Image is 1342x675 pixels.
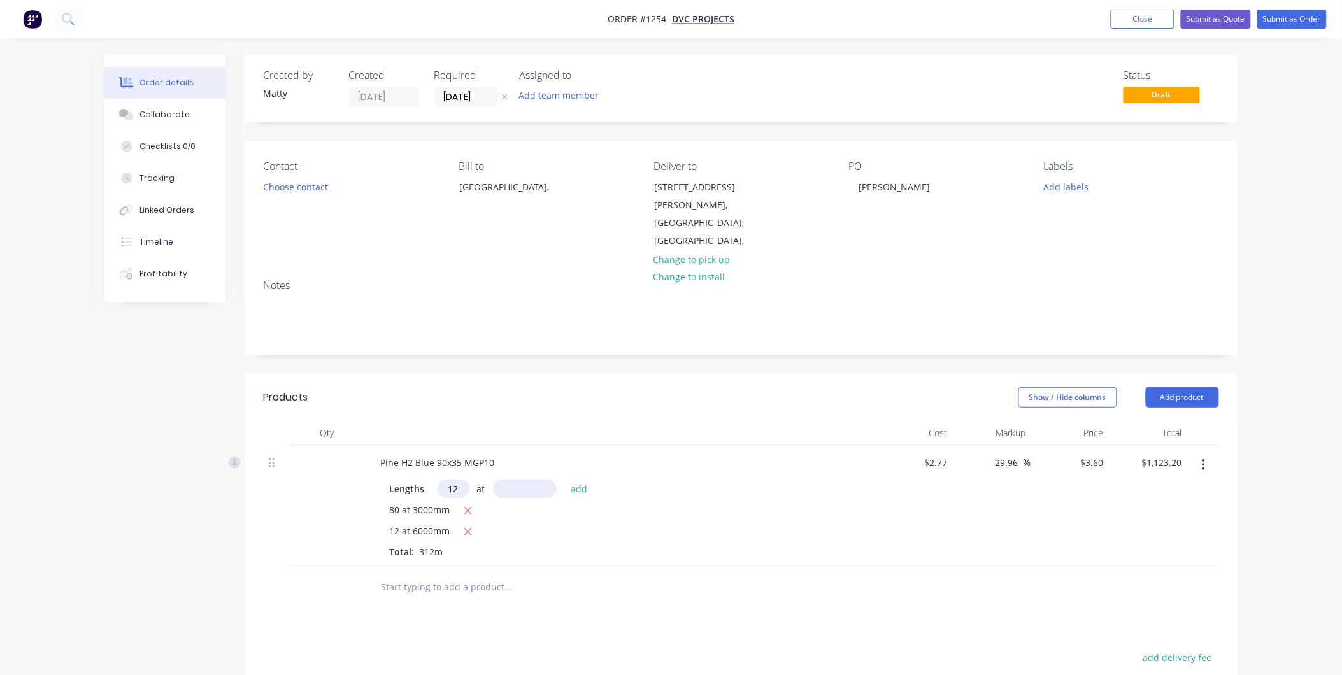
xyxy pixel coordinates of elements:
div: Checklists 0/0 [139,141,196,152]
div: Required [434,69,504,82]
button: Profitability [104,258,225,290]
button: Order details [104,67,225,99]
div: Collaborate [139,109,190,120]
button: Submit as Quote [1181,10,1251,29]
div: Created by [264,69,334,82]
div: Assigned to [520,69,647,82]
button: add delivery fee [1137,649,1219,666]
input: Start typing to add a product... [381,574,636,600]
span: Draft [1124,87,1200,103]
div: PO [849,160,1024,173]
div: Products [264,390,308,405]
div: [GEOGRAPHIC_DATA], [459,178,565,196]
button: Add team member [520,87,606,104]
div: Notes [264,280,1219,292]
span: Lengths [390,482,425,495]
div: Linked Orders [139,204,194,216]
div: Labels [1044,160,1218,173]
div: Order details [139,77,194,89]
span: 312m [415,546,448,558]
div: Profitability [139,268,187,280]
span: Total: [390,546,415,558]
button: Tracking [104,162,225,194]
div: Timeline [139,236,173,248]
div: Price [1031,420,1110,446]
img: Factory [23,10,42,29]
button: Change to pick up [646,250,737,267]
button: Choose contact [256,178,334,195]
span: % [1024,455,1031,470]
button: Change to install [646,268,732,285]
div: Cost [875,420,953,446]
div: Matty [264,87,334,100]
div: Status [1124,69,1219,82]
div: [GEOGRAPHIC_DATA], [448,178,576,218]
button: Add team member [512,87,606,104]
div: Total [1109,420,1187,446]
div: [PERSON_NAME] [849,178,941,196]
button: add [564,480,594,497]
div: Markup [953,420,1031,446]
div: [PERSON_NAME], [GEOGRAPHIC_DATA], [GEOGRAPHIC_DATA], [654,196,760,250]
div: Bill to [459,160,633,173]
div: Created [349,69,419,82]
div: Contact [264,160,438,173]
div: Deliver to [653,160,828,173]
div: Qty [289,420,366,446]
span: at [477,482,485,495]
span: 80 at 3000mm [390,503,450,519]
div: [STREET_ADDRESS][PERSON_NAME], [GEOGRAPHIC_DATA], [GEOGRAPHIC_DATA], [643,178,771,250]
button: Add product [1146,387,1219,408]
span: 12 at 6000mm [390,524,450,540]
div: Pine H2 Blue 90x35 MGP10 [371,453,505,472]
button: Close [1111,10,1174,29]
a: DVC Projects [672,13,734,25]
div: Tracking [139,173,175,184]
button: Show / Hide columns [1018,387,1117,408]
button: Linked Orders [104,194,225,226]
div: [STREET_ADDRESS] [654,178,760,196]
button: Timeline [104,226,225,258]
button: Checklists 0/0 [104,131,225,162]
button: Submit as Order [1257,10,1327,29]
button: Add labels [1037,178,1096,195]
span: Order #1254 - [608,13,672,25]
button: Collaborate [104,99,225,131]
